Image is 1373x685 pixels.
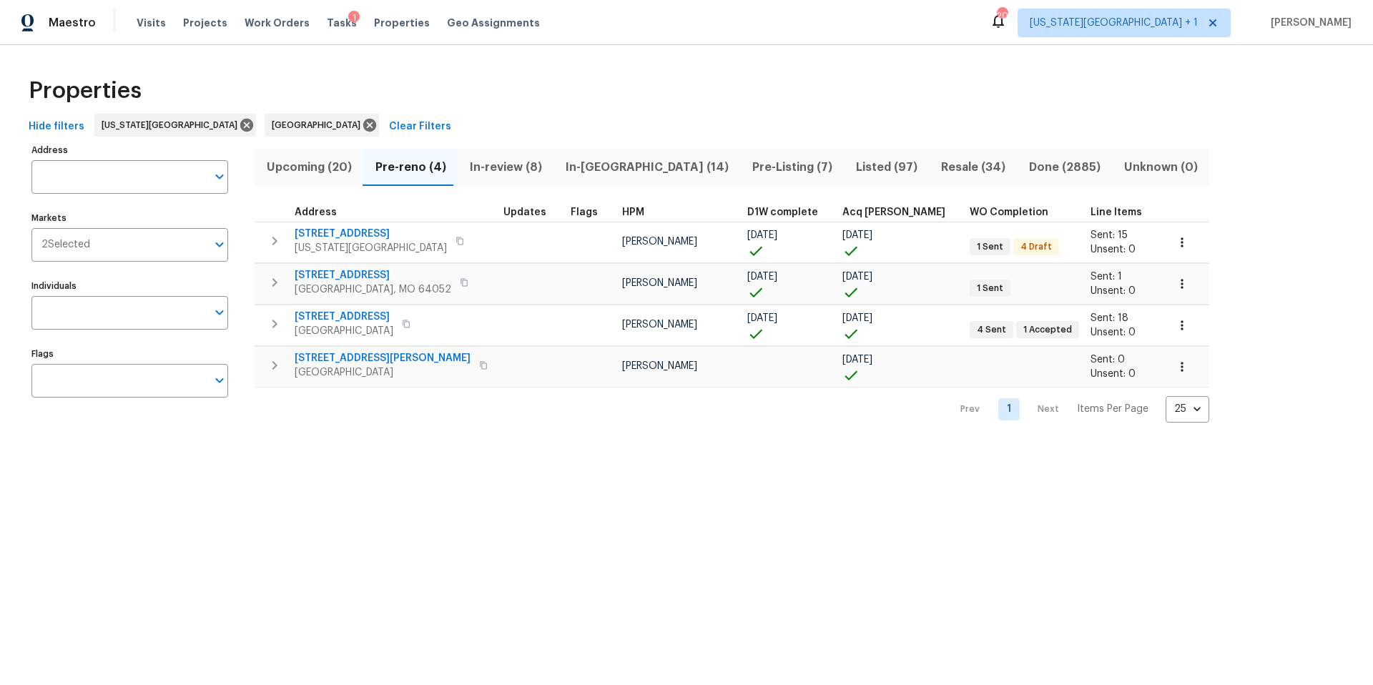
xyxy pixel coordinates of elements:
span: Pre-reno (4) [372,157,449,177]
span: Maestro [49,16,96,30]
span: Unsent: 0 [1091,327,1136,337]
span: [DATE] [747,272,777,282]
span: Unsent: 0 [1091,286,1136,296]
span: In-[GEOGRAPHIC_DATA] (14) [562,157,732,177]
span: Visits [137,16,166,30]
span: [GEOGRAPHIC_DATA] [295,324,393,338]
span: [PERSON_NAME] [622,278,697,288]
label: Address [31,146,228,154]
div: 25 [1166,390,1209,428]
span: Geo Assignments [447,16,540,30]
span: [PERSON_NAME] [1265,16,1352,30]
span: [DATE] [842,313,872,323]
button: Open [210,302,230,322]
span: [STREET_ADDRESS] [295,268,451,282]
span: [DATE] [842,272,872,282]
span: [STREET_ADDRESS] [295,310,393,324]
span: Sent: 18 [1091,313,1128,323]
div: 1 [348,11,360,25]
span: [GEOGRAPHIC_DATA] [295,365,471,380]
span: HPM [622,207,644,217]
span: [GEOGRAPHIC_DATA] [272,118,366,132]
span: 1 Sent [971,282,1009,295]
span: D1W complete [747,207,818,217]
span: 1 Accepted [1018,324,1078,336]
label: Individuals [31,282,228,290]
span: Upcoming (20) [263,157,355,177]
span: Updates [503,207,546,217]
span: 4 Sent [971,324,1012,336]
span: WO Completion [970,207,1048,217]
span: Sent: 15 [1091,230,1128,240]
nav: Pagination Navigation [947,396,1209,423]
span: Work Orders [245,16,310,30]
span: Clear Filters [389,118,451,136]
span: Properties [374,16,430,30]
span: [PERSON_NAME] [622,361,697,371]
label: Markets [31,214,228,222]
span: [STREET_ADDRESS][PERSON_NAME] [295,351,471,365]
label: Flags [31,350,228,358]
span: [PERSON_NAME] [622,320,697,330]
span: Address [295,207,337,217]
span: Projects [183,16,227,30]
span: [DATE] [842,355,872,365]
button: Open [210,167,230,187]
div: 20 [997,9,1007,23]
span: [US_STATE][GEOGRAPHIC_DATA] [102,118,243,132]
span: Resale (34) [938,157,1008,177]
span: Sent: 1 [1091,272,1122,282]
span: 2 Selected [41,239,90,251]
span: 4 Draft [1015,241,1058,253]
span: 1 Sent [971,241,1009,253]
div: [GEOGRAPHIC_DATA] [265,114,379,137]
span: [DATE] [842,230,872,240]
span: [US_STATE][GEOGRAPHIC_DATA] + 1 [1030,16,1198,30]
a: Goto page 1 [998,398,1020,420]
span: In-review (8) [466,157,545,177]
span: Pre-Listing (7) [749,157,835,177]
span: Tasks [327,18,357,28]
button: Open [210,370,230,390]
button: Clear Filters [383,114,457,140]
span: Properties [29,84,142,98]
span: [DATE] [747,230,777,240]
span: [GEOGRAPHIC_DATA], MO 64052 [295,282,451,297]
span: Line Items [1091,207,1142,217]
span: [US_STATE][GEOGRAPHIC_DATA] [295,241,447,255]
span: Acq [PERSON_NAME] [842,207,945,217]
span: Done (2885) [1025,157,1103,177]
span: Unsent: 0 [1091,245,1136,255]
span: Hide filters [29,118,84,136]
button: Hide filters [23,114,90,140]
p: Items Per Page [1077,402,1148,416]
button: Open [210,235,230,255]
span: [STREET_ADDRESS] [295,227,447,241]
span: Unknown (0) [1121,157,1201,177]
span: Sent: 0 [1091,355,1125,365]
div: [US_STATE][GEOGRAPHIC_DATA] [94,114,256,137]
span: Flags [571,207,598,217]
span: Unsent: 0 [1091,369,1136,379]
span: [DATE] [747,313,777,323]
span: [PERSON_NAME] [622,237,697,247]
span: Listed (97) [852,157,920,177]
